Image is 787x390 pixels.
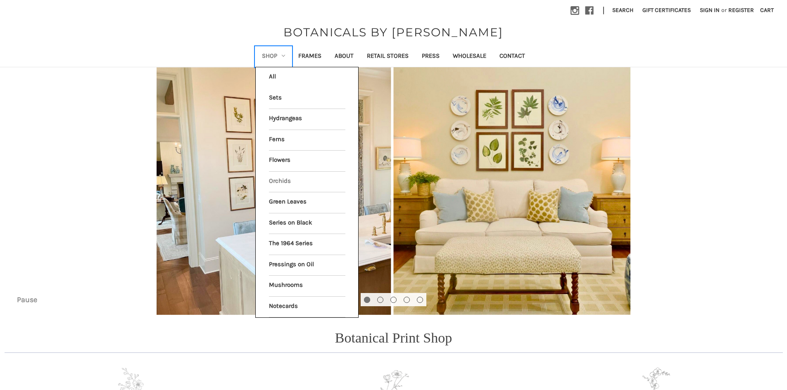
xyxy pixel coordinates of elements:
[269,192,345,213] a: Green Leaves
[279,24,507,41] a: BOTANICALS BY [PERSON_NAME]
[10,293,43,306] button: Pause carousel
[493,47,532,67] a: Contact
[269,213,345,234] a: Series on Black
[269,234,345,255] a: The 1964 Series
[335,327,452,348] p: Botanical Print Shop
[720,6,728,14] span: or
[404,297,410,303] button: Go to slide 4 of 5
[292,47,328,67] a: Frames
[599,4,608,17] li: |
[269,151,345,171] a: Flowers
[364,297,370,303] button: Go to slide 1 of 5, active
[269,255,345,276] a: Pressings on Oil
[269,88,345,109] a: Sets
[269,172,345,192] a: Orchids
[269,130,345,151] a: Ferns
[360,47,415,67] a: Retail Stores
[377,297,383,303] button: Go to slide 2 of 5
[255,47,292,67] a: Shop
[269,297,345,317] a: Notecards
[269,109,345,130] a: Hydrangeas
[446,47,493,67] a: Wholesale
[328,47,360,67] a: About
[415,47,446,67] a: Press
[269,276,345,296] a: Mushrooms
[760,7,774,14] span: Cart
[390,297,397,303] button: Go to slide 3 of 5
[417,297,423,303] button: Go to slide 5 of 5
